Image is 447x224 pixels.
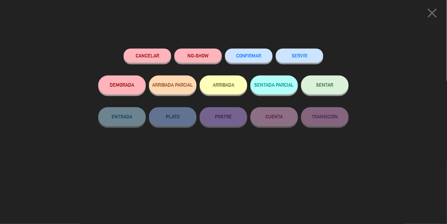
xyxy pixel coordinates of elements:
[276,49,323,63] button: SERVIR
[149,107,197,126] button: PLATO
[225,49,273,63] button: CONFIRMAR
[301,76,349,95] button: SENTAR
[423,5,442,23] button: close
[250,107,298,126] button: CUENTA
[149,76,197,95] button: ARRIBADA PARCIAL
[424,5,440,21] i: close
[124,49,171,63] button: Cancelar
[301,107,349,126] button: TRANSICIÓN
[200,107,247,126] button: POSTRE
[174,49,222,63] button: NO-SHOW
[152,82,193,88] span: ARRIBADA PARCIAL
[236,53,262,58] span: CONFIRMAR
[98,76,146,95] button: DEMORADA
[200,76,247,95] button: ARRIBADA
[98,107,146,126] button: ENTRADA
[250,76,298,95] button: SENTADA PARCIAL
[316,82,334,88] span: SENTAR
